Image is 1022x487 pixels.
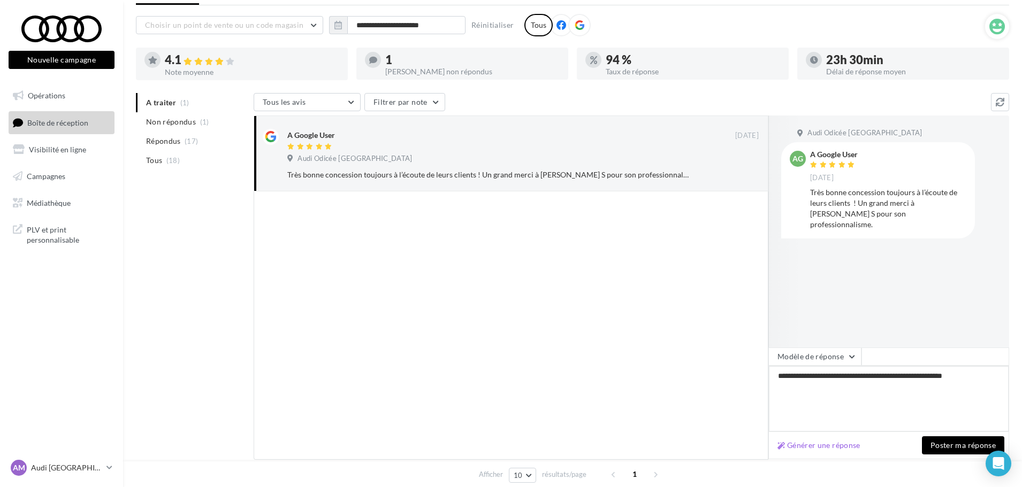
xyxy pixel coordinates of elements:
span: 1 [626,466,643,483]
div: Note moyenne [165,68,339,76]
div: 94 % [606,54,780,66]
div: Taux de réponse [606,68,780,75]
p: Audi [GEOGRAPHIC_DATA] [31,462,102,473]
div: 23h 30min [826,54,1001,66]
span: Médiathèque [27,198,71,207]
button: Nouvelle campagne [9,51,115,69]
button: Réinitialiser [467,19,518,32]
a: Opérations [6,84,117,107]
div: Open Intercom Messenger [986,451,1011,476]
a: PLV et print personnalisable [6,218,117,250]
a: Médiathèque [6,192,117,214]
span: (1) [200,118,209,126]
span: AG [792,153,803,164]
span: Boîte de réception [27,118,88,127]
button: 10 [509,468,536,483]
span: Tous les avis [263,97,306,106]
button: Modèle de réponse [768,347,861,366]
div: Très bonne concession toujours à l’écoute de leurs clients ! Un grand merci à [PERSON_NAME] S pou... [810,187,966,230]
button: Choisir un point de vente ou un code magasin [136,16,323,34]
span: Visibilité en ligne [29,145,86,154]
span: Non répondus [146,117,196,127]
div: Délai de réponse moyen [826,68,1001,75]
span: Audi Odicée [GEOGRAPHIC_DATA] [298,154,412,164]
div: Tous [524,14,553,36]
span: Audi Odicée [GEOGRAPHIC_DATA] [807,128,922,138]
a: Boîte de réception [6,111,117,134]
div: 1 [385,54,560,66]
div: A Google User [287,130,335,141]
span: AM [13,462,25,473]
button: Tous les avis [254,93,361,111]
span: Répondus [146,136,181,146]
span: [DATE] [810,173,834,183]
div: A Google User [810,151,858,158]
span: (17) [185,137,198,145]
a: Campagnes [6,165,117,188]
a: Visibilité en ligne [6,138,117,161]
span: Tous [146,155,162,166]
span: Choisir un point de vente ou un code magasin [145,20,303,29]
button: Générer une réponse [773,439,865,452]
span: résultats/page [542,469,586,480]
span: Opérations [28,91,65,100]
span: Campagnes [27,172,65,181]
button: Poster ma réponse [922,436,1004,454]
button: Filtrer par note [364,93,445,111]
span: [DATE] [735,131,759,141]
span: 10 [514,471,523,480]
span: Afficher [479,469,503,480]
div: Très bonne concession toujours à l’écoute de leurs clients ! Un grand merci à [PERSON_NAME] S pou... [287,169,689,180]
div: [PERSON_NAME] non répondus [385,68,560,75]
div: 4.1 [165,54,339,66]
span: PLV et print personnalisable [27,222,110,245]
a: AM Audi [GEOGRAPHIC_DATA] [9,458,115,478]
span: (18) [166,156,180,165]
